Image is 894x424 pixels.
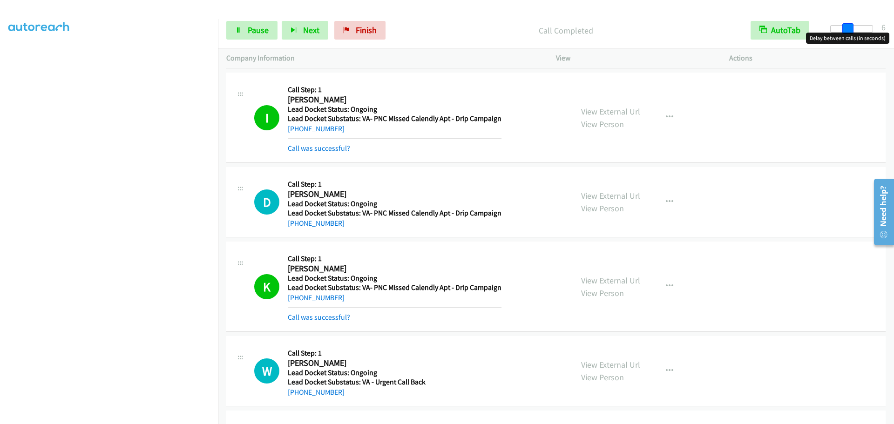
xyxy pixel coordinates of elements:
h5: Call Step: 1 [288,349,426,358]
h5: Call Step: 1 [288,85,501,94]
h5: Lead Docket Substatus: VA- PNC Missed Calendly Apt - Drip Campaign [288,114,501,123]
a: [PHONE_NUMBER] [288,219,345,228]
a: View Person [581,372,624,383]
a: View Person [581,119,624,129]
h5: Lead Docket Substatus: VA- PNC Missed Calendly Apt - Drip Campaign [288,283,501,292]
a: Pause [226,21,278,40]
span: Pause [248,25,269,35]
h1: D [254,189,279,215]
a: Call was successful? [288,313,350,322]
div: The call is yet to be attempted [254,358,279,384]
p: View [556,53,712,64]
span: Finish [356,25,377,35]
a: Finish [334,21,386,40]
h2: [PERSON_NAME] [288,189,498,200]
p: Call Completed [398,24,734,37]
h5: Lead Docket Status: Ongoing [288,105,501,114]
h5: Lead Docket Status: Ongoing [288,274,501,283]
a: View External Url [581,106,640,117]
a: Call was successful? [288,144,350,153]
a: [PHONE_NUMBER] [288,388,345,397]
h1: K [254,274,279,299]
h1: W [254,358,279,384]
h5: Call Step: 1 [288,180,501,189]
button: Next [282,21,328,40]
h2: [PERSON_NAME] [288,263,498,274]
a: View External Url [581,190,640,201]
div: Delay between calls (in seconds) [806,33,889,44]
p: Actions [729,53,886,64]
a: [PHONE_NUMBER] [288,293,345,302]
p: Company Information [226,53,539,64]
a: View External Url [581,359,640,370]
h5: Lead Docket Status: Ongoing [288,368,426,377]
a: View Person [581,288,624,298]
h2: [PERSON_NAME] [288,94,498,105]
span: Next [303,25,319,35]
a: View Person [581,203,624,214]
h5: Lead Docket Substatus: VA - Urgent Call Back [288,377,426,387]
div: 6 [881,21,886,34]
a: View External Url [581,275,640,286]
button: AutoTab [751,21,809,40]
iframe: Resource Center [867,175,894,249]
h1: I [254,105,279,130]
h5: Lead Docket Substatus: VA- PNC Missed Calendly Apt - Drip Campaign [288,209,501,218]
a: [PHONE_NUMBER] [288,124,345,133]
h2: [PERSON_NAME] [288,358,426,369]
h5: Lead Docket Status: Ongoing [288,199,501,209]
h5: Call Step: 1 [288,254,501,263]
